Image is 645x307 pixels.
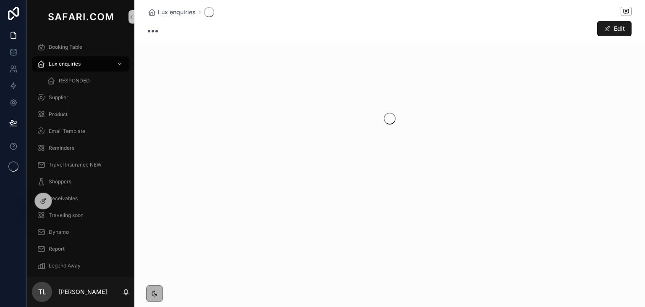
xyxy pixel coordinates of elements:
a: Legend Away [32,258,129,273]
a: Supplier [32,90,129,105]
a: Lux enquiries [148,8,196,16]
img: App logo [46,10,115,24]
span: Travel Insurance NEW [49,161,102,168]
p: [PERSON_NAME] [59,288,107,296]
span: Supplier [49,94,68,101]
div: scrollable content [27,34,134,277]
a: Shoppers [32,174,129,189]
a: Booking Table [32,40,129,55]
span: Lux enquiries [49,61,81,67]
span: Product [49,111,68,118]
a: Traveling soon [32,208,129,223]
a: Receivables [32,191,129,206]
span: RESPONDED [59,77,90,84]
span: Legend Away [49,262,81,269]
a: Travel Insurance NEW [32,157,129,172]
a: Dynamo [32,225,129,240]
span: Reminders [49,145,74,151]
span: Receivables [49,195,78,202]
span: Email Template [49,128,85,135]
span: Traveling soon [49,212,84,219]
span: Report [49,246,65,252]
button: Edit [597,21,632,36]
a: Lux enquiries [32,56,129,71]
a: Email Template [32,124,129,139]
span: Booking Table [49,44,82,50]
span: Dynamo [49,229,69,236]
a: Report [32,241,129,257]
a: Product [32,107,129,122]
a: RESPONDED [42,73,129,88]
span: Shoppers [49,178,71,185]
a: Reminders [32,140,129,156]
span: TL [38,287,46,297]
span: Lux enquiries [158,8,196,16]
